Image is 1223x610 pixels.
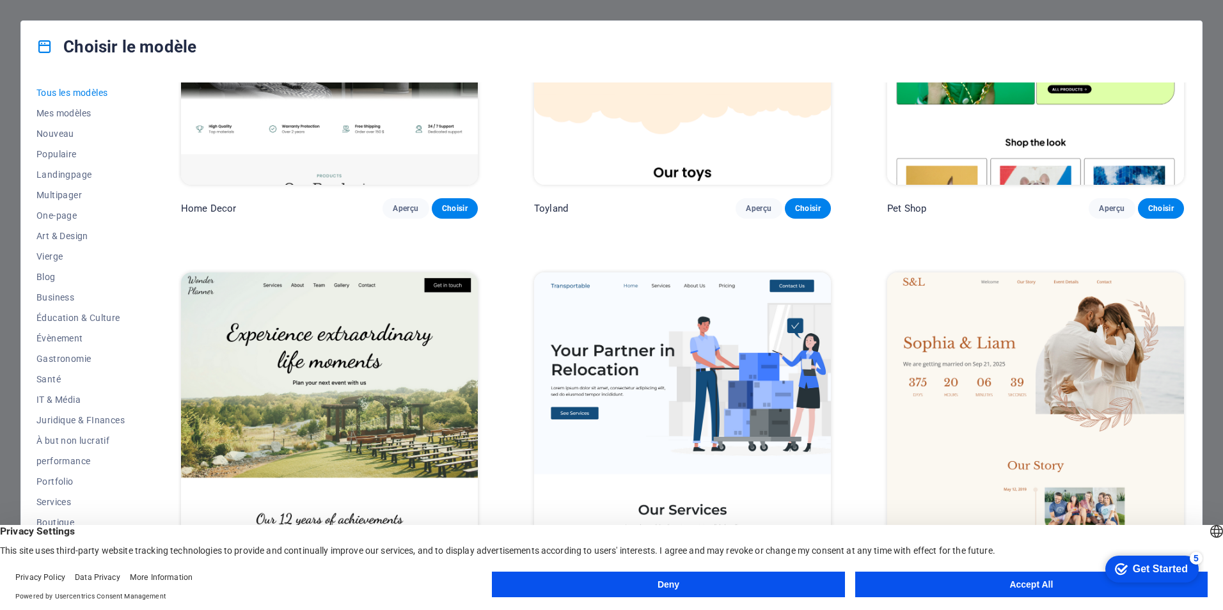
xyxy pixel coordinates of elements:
span: Santé [36,374,125,384]
div: 5 [95,3,107,15]
span: Services [36,497,125,507]
p: Toyland [534,202,568,215]
button: Boutique [36,512,125,533]
button: Éducation & Culture [36,308,125,328]
button: Mes modèles [36,103,125,123]
button: Tous les modèles [36,82,125,103]
span: One-page [36,210,125,221]
span: Choisir [1148,203,1174,214]
button: Gastronomie [36,348,125,369]
button: performance [36,451,125,471]
button: IT & Média [36,389,125,410]
span: IT & Média [36,395,125,405]
span: Mes modèles [36,108,125,118]
span: Populaire [36,149,125,159]
span: Boutique [36,517,125,528]
button: Nouveau [36,123,125,144]
span: Aperçu [393,203,418,214]
div: Get Started 5 items remaining, 0% complete [10,6,104,33]
span: Vierge [36,251,125,262]
button: Choisir [1138,198,1184,219]
button: One-page [36,205,125,226]
button: Évènement [36,328,125,348]
h4: Choisir le modèle [36,36,196,57]
img: Transportable [534,272,831,545]
button: Aperçu [736,198,782,219]
button: Blog [36,267,125,287]
button: Services [36,492,125,512]
div: Get Started [38,14,93,26]
span: Landingpage [36,169,125,180]
button: Santé [36,369,125,389]
button: Vierge [36,246,125,267]
span: Éducation & Culture [36,313,125,323]
button: Populaire [36,144,125,164]
button: Multipager [36,185,125,205]
span: Choisir [442,203,468,214]
span: Art & Design [36,231,125,241]
span: Aperçu [746,203,771,214]
span: Juridique & FInances [36,415,125,425]
button: Portfolio [36,471,125,492]
button: Choisir [785,198,831,219]
button: Business [36,287,125,308]
span: Business [36,292,125,302]
span: À but non lucratif [36,435,125,446]
span: Blog [36,272,125,282]
span: Choisir [795,203,821,214]
p: Pet Shop [887,202,926,215]
button: Choisir [432,198,478,219]
button: Art & Design [36,226,125,246]
p: Home Decor [181,202,236,215]
span: Aperçu [1099,203,1124,214]
span: Évènement [36,333,125,343]
button: Aperçu [383,198,429,219]
span: Tous les modèles [36,88,125,98]
img: S&L [887,272,1184,545]
span: Nouveau [36,129,125,139]
img: Wonder Planner [181,272,478,545]
span: Portfolio [36,476,125,487]
span: Multipager [36,190,125,200]
button: Aperçu [1089,198,1135,219]
span: Gastronomie [36,354,125,364]
button: Landingpage [36,164,125,185]
button: À but non lucratif [36,430,125,451]
button: Juridique & FInances [36,410,125,430]
span: performance [36,456,125,466]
